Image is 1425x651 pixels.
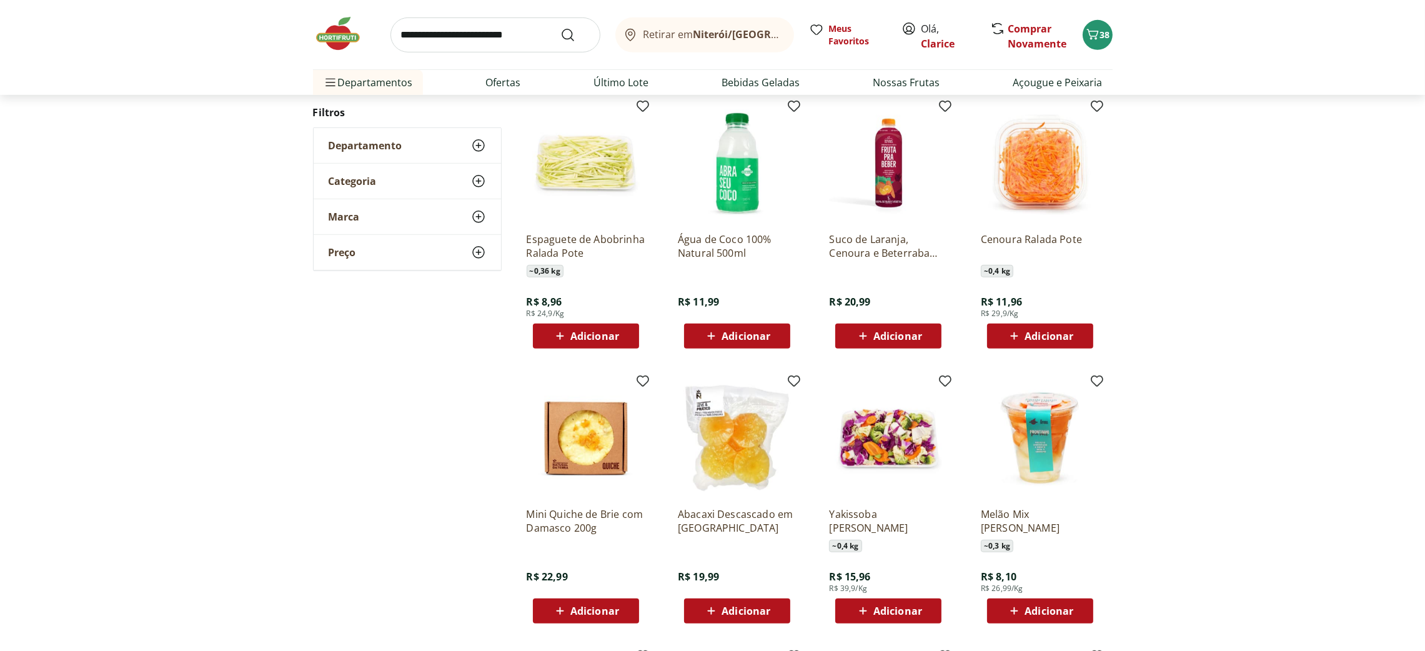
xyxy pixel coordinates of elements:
[314,235,501,270] button: Preço
[527,570,568,584] span: R$ 22,99
[323,67,338,97] button: Menu
[643,29,781,40] span: Retirar em
[313,100,502,125] h2: Filtros
[1100,29,1110,41] span: 38
[1013,75,1103,90] a: Açougue e Peixaria
[981,309,1019,319] span: R$ 29,9/Kg
[486,75,521,90] a: Ofertas
[684,324,790,349] button: Adicionar
[873,331,922,341] span: Adicionar
[527,309,565,319] span: R$ 24,9/Kg
[835,599,941,624] button: Adicionar
[533,324,639,349] button: Adicionar
[829,584,867,594] span: R$ 39,9/Kg
[329,246,356,259] span: Preço
[921,21,977,51] span: Olá,
[981,104,1100,222] img: Cenoura Ralada Pote
[678,507,797,535] a: Abacaxi Descascado em [GEOGRAPHIC_DATA]
[829,570,870,584] span: R$ 15,96
[981,232,1100,260] a: Cenoura Ralada Pote
[873,75,940,90] a: Nossas Frutas
[678,570,719,584] span: R$ 19,99
[390,17,600,52] input: search
[314,199,501,234] button: Marca
[981,540,1013,552] span: ~ 0,3 kg
[323,67,413,97] span: Departamentos
[1008,22,1067,51] a: Comprar Novamente
[829,104,948,222] img: Suco de Laranja, Cenoura e Beterraba Natural da Terra 1L
[684,599,790,624] button: Adicionar
[678,232,797,260] a: Água de Coco 100% Natural 500ml
[873,606,922,616] span: Adicionar
[527,265,564,277] span: ~ 0,36 kg
[678,295,719,309] span: R$ 11,99
[527,104,645,222] img: Espaguete de Abobrinha Ralada Pote
[329,175,377,187] span: Categoria
[809,22,886,47] a: Meus Favoritos
[560,27,590,42] button: Submit Search
[829,507,948,535] a: Yakissoba [PERSON_NAME]
[981,265,1013,277] span: ~ 0,4 kg
[987,324,1093,349] button: Adicionar
[314,164,501,199] button: Categoria
[570,331,619,341] span: Adicionar
[570,606,619,616] span: Adicionar
[829,295,870,309] span: R$ 20,99
[829,232,948,260] a: Suco de Laranja, Cenoura e Beterraba Natural da Terra 1L
[693,27,835,41] b: Niterói/[GEOGRAPHIC_DATA]
[527,379,645,497] img: Mini Quiche de Brie com Damasco 200g
[313,15,375,52] img: Hortifruti
[987,599,1093,624] button: Adicionar
[981,379,1100,497] img: Melão Mix Cortadinho
[722,331,770,341] span: Adicionar
[527,295,562,309] span: R$ 8,96
[1025,606,1073,616] span: Adicionar
[921,37,955,51] a: Clarice
[527,507,645,535] a: Mini Quiche de Brie com Damasco 200g
[533,599,639,624] button: Adicionar
[1083,20,1113,50] button: Carrinho
[981,295,1022,309] span: R$ 11,96
[829,22,886,47] span: Meus Favoritos
[1025,331,1073,341] span: Adicionar
[829,379,948,497] img: Yakissoba Roxo Cortadinho
[829,540,861,552] span: ~ 0,4 kg
[722,75,800,90] a: Bebidas Geladas
[329,211,360,223] span: Marca
[981,570,1016,584] span: R$ 8,10
[329,139,402,152] span: Departamento
[314,128,501,163] button: Departamento
[527,232,645,260] a: Espaguete de Abobrinha Ralada Pote
[981,507,1100,535] a: Melão Mix [PERSON_NAME]
[594,75,649,90] a: Último Lote
[981,584,1023,594] span: R$ 26,99/Kg
[678,379,797,497] img: Abacaxi Descascado em Rodela
[722,606,770,616] span: Adicionar
[835,324,941,349] button: Adicionar
[615,17,794,52] button: Retirar emNiterói/[GEOGRAPHIC_DATA]
[678,104,797,222] img: Água de Coco 100% Natural 500ml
